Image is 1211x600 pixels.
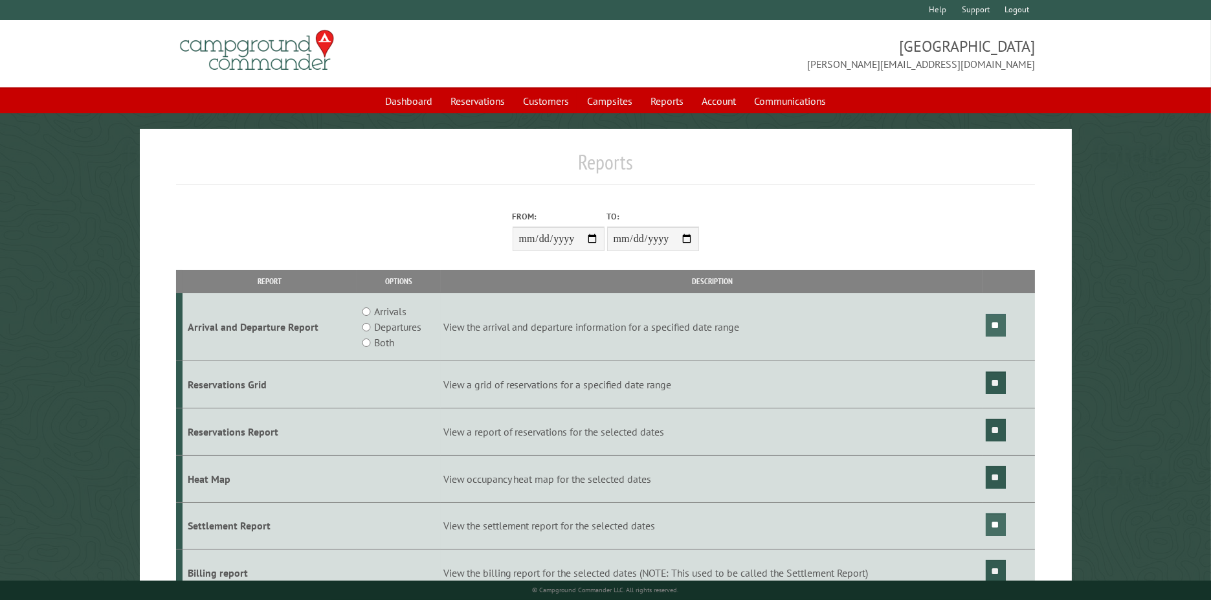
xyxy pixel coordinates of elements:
th: Options [357,270,441,293]
td: View a grid of reservations for a specified date range [441,361,983,408]
td: Arrival and Departure Report [183,293,357,361]
img: Campground Commander [176,25,338,76]
td: Billing report [183,550,357,597]
a: Reports [643,89,691,113]
td: Settlement Report [183,502,357,550]
td: View a report of reservations for the selected dates [441,408,983,455]
td: View the arrival and departure information for a specified date range [441,293,983,361]
label: Both [374,335,394,350]
td: View the settlement report for the selected dates [441,502,983,550]
td: View occupancy heat map for the selected dates [441,455,983,502]
a: Customers [515,89,577,113]
h1: Reports [176,150,1036,185]
label: Departures [374,319,421,335]
span: [GEOGRAPHIC_DATA] [PERSON_NAME][EMAIL_ADDRESS][DOMAIN_NAME] [606,36,1036,72]
small: © Campground Commander LLC. All rights reserved. [533,586,679,594]
label: Arrivals [374,304,406,319]
a: Campsites [579,89,640,113]
a: Dashboard [377,89,440,113]
label: To: [607,210,699,223]
a: Communications [746,89,834,113]
th: Report [183,270,357,293]
td: Heat Map [183,455,357,502]
th: Description [441,270,983,293]
a: Account [694,89,744,113]
td: Reservations Grid [183,361,357,408]
label: From: [513,210,605,223]
td: Reservations Report [183,408,357,455]
td: View the billing report for the selected dates (NOTE: This used to be called the Settlement Report) [441,550,983,597]
a: Reservations [443,89,513,113]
